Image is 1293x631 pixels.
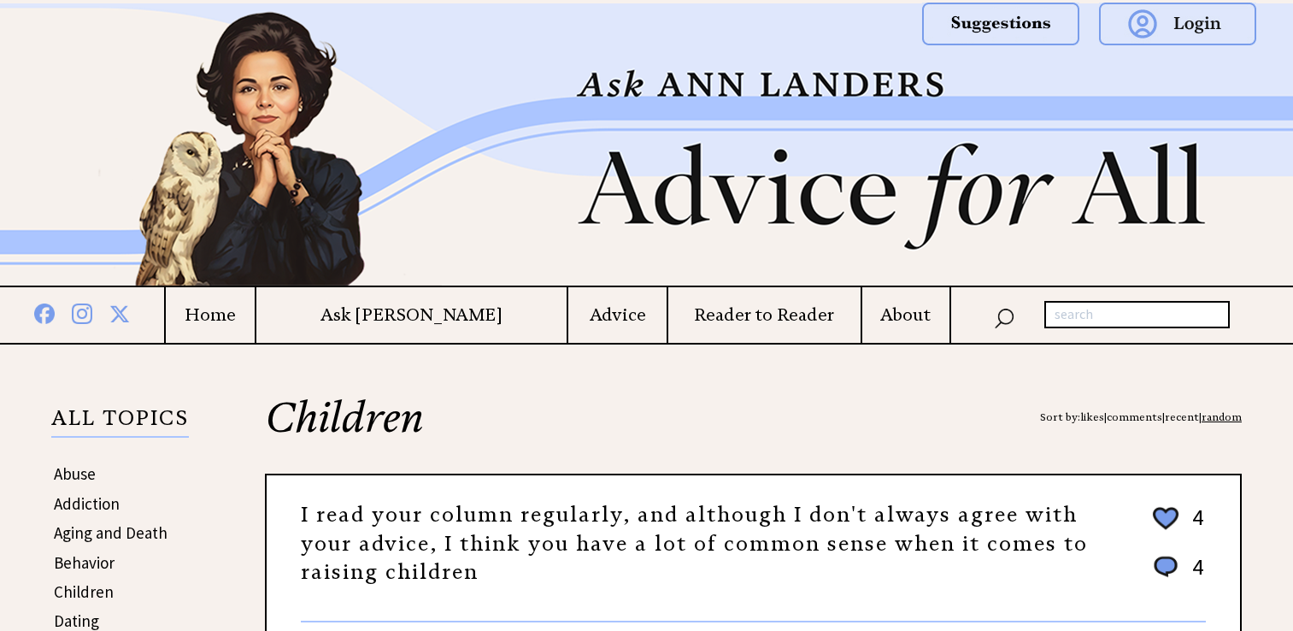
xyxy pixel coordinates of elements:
a: About [862,304,949,326]
img: search_nav.png [994,304,1014,329]
img: right_new2.png [1262,3,1271,286]
td: 4 [1184,552,1204,598]
a: Reader to Reader [668,304,861,326]
a: Advice [568,304,666,326]
h2: Children [265,397,1242,474]
a: Children [54,581,114,602]
a: likes [1080,410,1104,423]
a: comments [1107,410,1162,423]
a: Abuse [54,463,96,484]
a: recent [1165,410,1199,423]
td: 4 [1184,503,1204,551]
a: I read your column regularly, and although I don't always agree with your advice, I think you hav... [301,502,1088,585]
a: Ask [PERSON_NAME] [256,304,567,326]
p: ALL TOPICS [51,409,189,438]
div: Sort by: | | | [1040,397,1242,438]
a: Home [166,304,255,326]
a: Aging and Death [54,522,168,543]
img: x%20blue.png [109,301,130,324]
img: facebook%20blue.png [34,300,55,324]
a: Behavior [54,552,115,573]
img: login.png [1099,3,1256,45]
input: search [1044,301,1230,328]
a: Dating [54,610,99,631]
img: suggestions.png [922,3,1079,45]
a: random [1202,410,1242,423]
img: message_round%201.png [1150,553,1181,581]
img: header2b_v1.png [32,3,1262,286]
img: instagram%20blue.png [72,300,92,324]
a: Addiction [54,493,120,514]
img: heart_outline%202.png [1150,504,1181,534]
